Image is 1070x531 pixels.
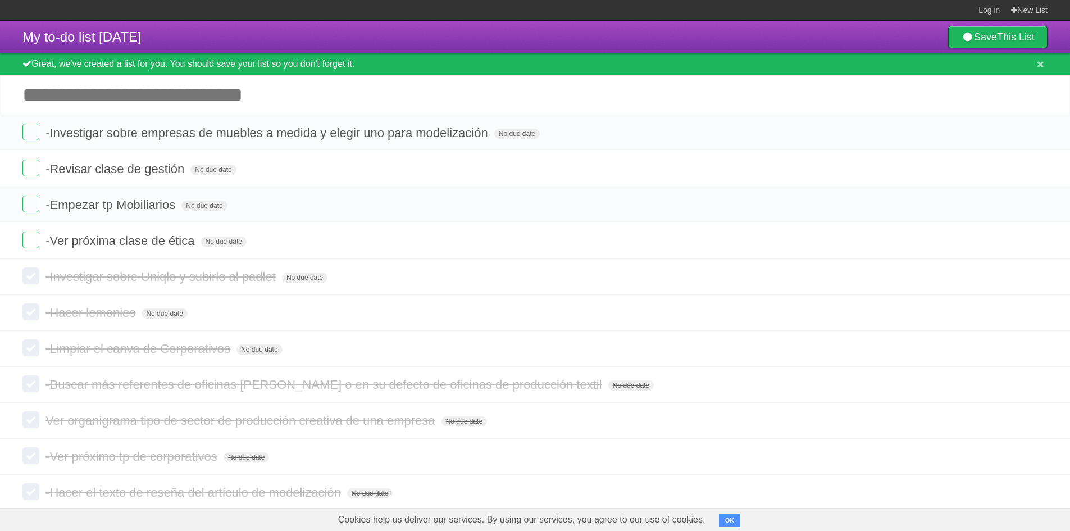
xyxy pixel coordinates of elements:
span: -Limpiar el canva de Corporativos [45,342,233,356]
label: Done [22,232,39,248]
b: This List [997,31,1035,43]
span: No due date [224,452,269,462]
button: OK [719,514,741,527]
span: No due date [441,416,487,426]
span: No due date [282,273,327,283]
label: Done [22,303,39,320]
label: Done [22,196,39,212]
span: Cookies help us deliver our services. By using our services, you agree to our use of cookies. [327,509,717,531]
label: Done [22,160,39,176]
span: No due date [608,380,654,391]
label: Done [22,375,39,392]
span: -Investigar sobre empresas de muebles a medida y elegir uno para modelización [45,126,491,140]
span: No due date [347,488,393,498]
a: SaveThis List [948,26,1048,48]
label: Done [22,339,39,356]
label: Done [22,124,39,140]
span: -Empezar tp Mobiliarios [45,198,178,212]
span: -Buscar más referentes de oficinas [PERSON_NAME] o en su defecto de oficinas de producción textil [45,378,604,392]
span: -Revisar clase de gestión [45,162,187,176]
label: Done [22,483,39,500]
span: -Investigar sobre Uniqlo y subirlo al padlet [45,270,279,284]
span: Ver organigrama tipo de sector de producción creativa de una empresa [45,414,438,428]
span: -Ver próximo tp de corporativos [45,450,220,464]
label: Done [22,411,39,428]
span: No due date [181,201,227,211]
label: Done [22,447,39,464]
label: Done [22,267,39,284]
span: No due date [190,165,236,175]
span: No due date [201,237,247,247]
span: No due date [494,129,540,139]
span: -Hacer lemonies [45,306,138,320]
span: No due date [236,344,282,355]
span: -Ver próxima clase de ética [45,234,197,248]
span: -Hacer el texto de reseña del artículo de modelización [45,485,344,500]
span: My to-do list [DATE] [22,29,142,44]
span: No due date [142,308,187,319]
